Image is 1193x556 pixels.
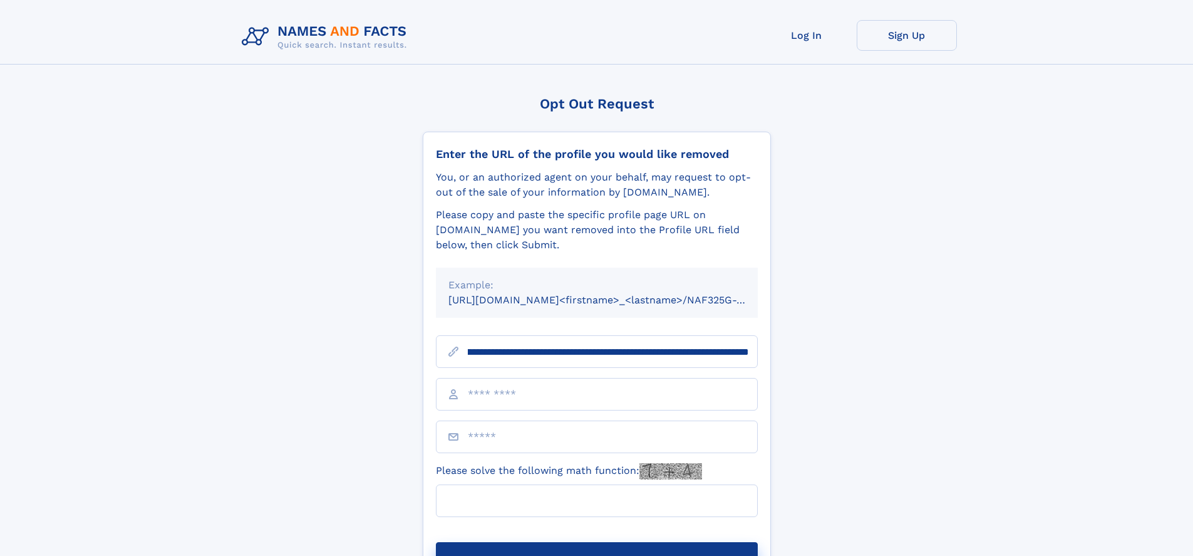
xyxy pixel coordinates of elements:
[436,463,702,480] label: Please solve the following math function:
[436,170,758,200] div: You, or an authorized agent on your behalf, may request to opt-out of the sale of your informatio...
[436,207,758,253] div: Please copy and paste the specific profile page URL on [DOMAIN_NAME] you want removed into the Pr...
[436,147,758,161] div: Enter the URL of the profile you would like removed
[423,96,771,112] div: Opt Out Request
[757,20,857,51] a: Log In
[857,20,957,51] a: Sign Up
[237,20,417,54] img: Logo Names and Facts
[448,294,782,306] small: [URL][DOMAIN_NAME]<firstname>_<lastname>/NAF325G-xxxxxxxx
[448,278,745,293] div: Example:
